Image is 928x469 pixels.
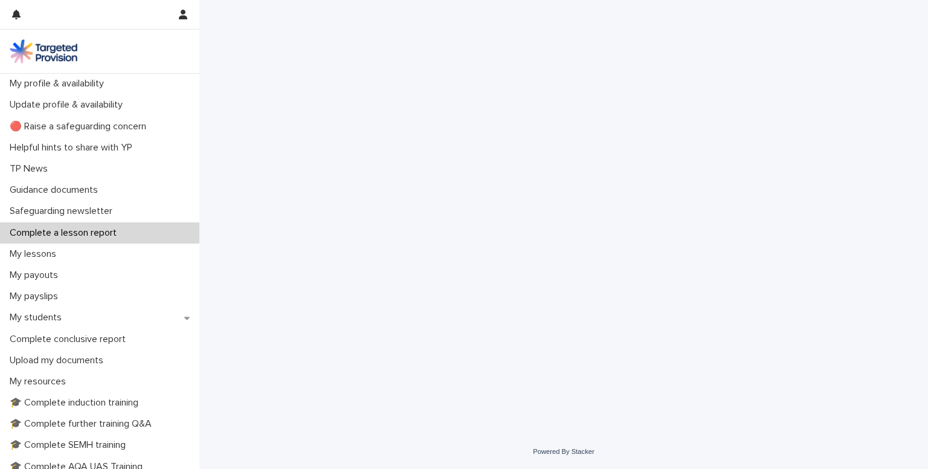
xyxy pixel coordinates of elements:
[5,270,68,281] p: My payouts
[5,418,161,430] p: 🎓 Complete further training Q&A
[5,142,142,154] p: Helpful hints to share with YP
[5,376,76,387] p: My resources
[5,163,57,175] p: TP News
[10,39,77,63] img: M5nRWzHhSzIhMunXDL62
[5,248,66,260] p: My lessons
[533,448,594,455] a: Powered By Stacker
[5,439,135,451] p: 🎓 Complete SEMH training
[5,291,68,302] p: My payslips
[5,312,71,323] p: My students
[5,227,126,239] p: Complete a lesson report
[5,355,113,366] p: Upload my documents
[5,205,122,217] p: Safeguarding newsletter
[5,397,148,409] p: 🎓 Complete induction training
[5,184,108,196] p: Guidance documents
[5,99,132,111] p: Update profile & availability
[5,334,135,345] p: Complete conclusive report
[5,121,156,132] p: 🔴 Raise a safeguarding concern
[5,78,114,89] p: My profile & availability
